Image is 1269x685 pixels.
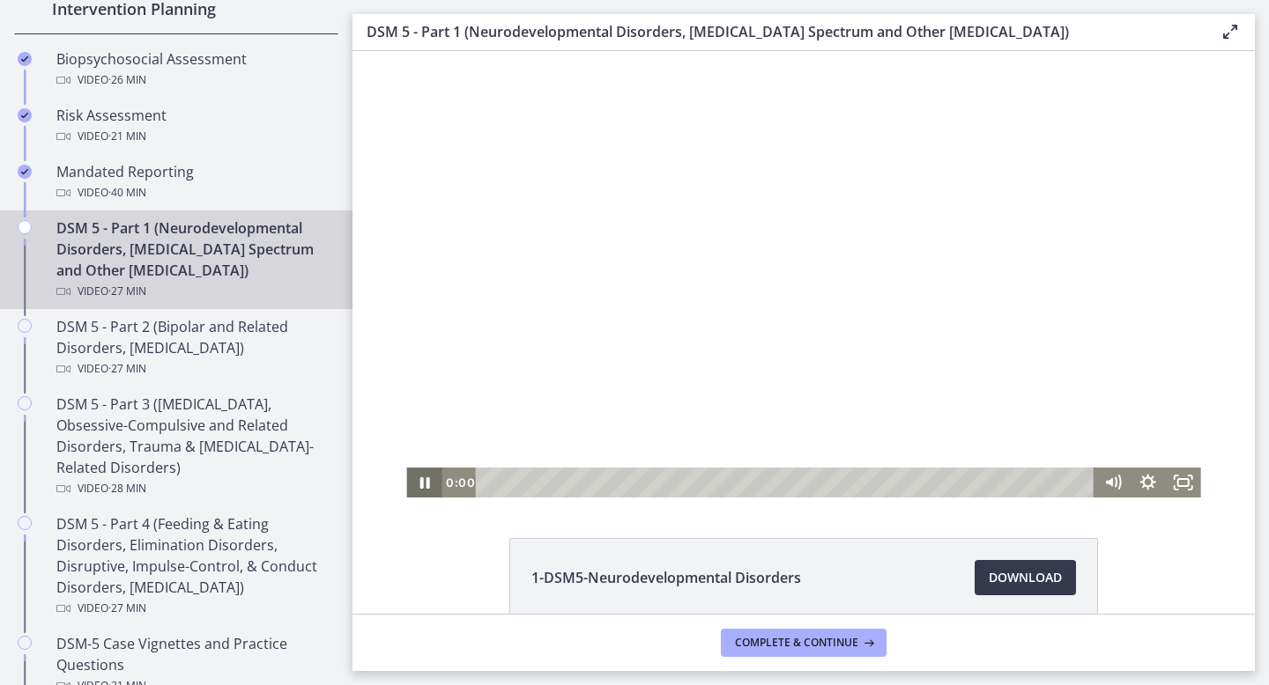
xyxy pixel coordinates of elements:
[721,629,887,657] button: Complete & continue
[56,281,331,302] div: Video
[813,416,849,446] button: Fullscreen
[352,51,1255,497] iframe: Video Lesson
[108,182,146,203] span: · 40 min
[56,48,331,91] div: Biopsychosocial Assessment
[56,358,331,379] div: Video
[989,567,1062,588] span: Download
[56,182,331,203] div: Video
[735,636,858,650] span: Complete & continue
[108,478,146,499] span: · 28 min
[56,478,331,499] div: Video
[108,126,146,147] span: · 21 min
[56,105,331,147] div: Risk Assessment
[56,70,331,91] div: Video
[18,165,32,179] i: Completed
[367,21,1191,42] h3: DSM 5 - Part 1 (Neurodevelopmental Disorders, [MEDICAL_DATA] Spectrum and Other [MEDICAL_DATA])
[108,598,146,619] span: · 27 min
[56,513,331,619] div: DSM 5 - Part 4 (Feeding & Eating Disorders, Elimination Disorders, Disruptive, Impulse-Control, &...
[56,126,331,147] div: Video
[975,560,1076,595] a: Download
[56,161,331,203] div: Mandated Reporting
[531,567,801,588] span: 1-DSM5-Neurodevelopmental Disorders
[743,416,778,446] button: Mute
[56,394,331,499] div: DSM 5 - Part 3 ([MEDICAL_DATA], Obsessive-Compulsive and Related Disorders, Trauma & [MEDICAL_DAT...
[56,316,331,379] div: DSM 5 - Part 2 (Bipolar and Related Disorders, [MEDICAL_DATA])
[18,108,32,122] i: Completed
[108,281,146,302] span: · 27 min
[56,598,331,619] div: Video
[56,217,331,302] div: DSM 5 - Part 1 (Neurodevelopmental Disorders, [MEDICAL_DATA] Spectrum and Other [MEDICAL_DATA])
[18,52,32,66] i: Completed
[108,70,146,91] span: · 26 min
[108,358,146,379] span: · 27 min
[778,416,813,446] button: Show settings menu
